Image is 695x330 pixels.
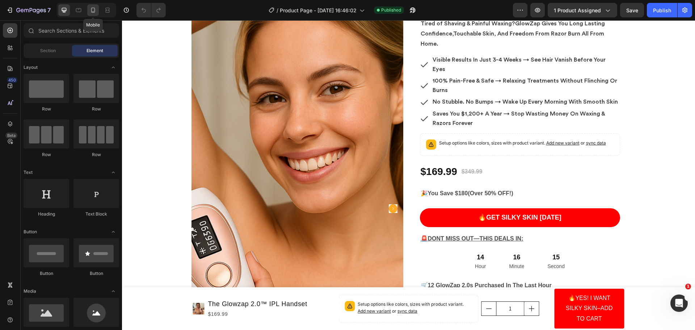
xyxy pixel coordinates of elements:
[236,281,350,295] p: Setup options like colors, sizes with product variant.
[298,144,336,159] div: $169.99
[298,188,498,206] button: 🔥GET SILKY SKIN TODAY
[24,169,33,176] span: Text
[424,120,458,125] span: Add new variant
[647,3,677,17] button: Publish
[108,226,119,238] span: Toggle open
[3,3,54,17] button: 7
[277,7,278,14] span: /
[24,64,38,71] span: Layout
[108,167,119,178] span: Toggle open
[403,281,417,295] button: increment
[7,77,17,83] div: 450
[275,288,295,293] span: sync data
[280,7,357,14] span: Product Page - [DATE] 16:46:02
[24,106,69,112] div: Row
[136,3,166,17] div: Undo/Redo
[108,285,119,297] span: Toggle open
[353,242,364,251] p: Hour
[24,151,69,158] div: Row
[381,7,401,13] span: Published
[387,242,402,251] p: Minute
[73,211,119,217] div: Text Block
[464,120,484,125] span: sync data
[311,79,496,84] span: No Stubble. No Bumps → Wake Up Every Morning With Smooth Skin
[269,288,295,293] span: or
[24,288,36,295] span: Media
[458,120,484,125] span: or
[425,233,442,241] div: 15
[47,6,51,14] p: 7
[267,184,275,193] button: Carousel Next Arrow
[670,295,688,312] iframe: Intercom live chat
[73,270,119,277] div: Button
[374,281,403,295] input: quantity
[24,211,69,217] div: Heading
[24,229,37,235] span: Button
[73,151,119,158] div: Row
[108,62,119,73] span: Toggle open
[40,47,56,54] span: Section
[299,170,391,176] strong: 🎉You Save $180(Over 50% OFF!)
[360,281,374,295] button: decrement
[299,262,430,268] strong: 🛒12 GlowZap 2.0s Purchased In The Last Hour
[311,37,484,52] span: Visible Results In Just 3-4 Weeks → See Hair Vanish Before Your Eyes
[299,215,306,221] u: 🚨
[626,7,638,13] span: Save
[387,233,402,241] div: 16
[311,58,495,73] span: 100% Pain-Free & Safe → Relaxing Treatments Without Flinching Or Burns
[339,147,361,156] div: $349.99
[24,270,69,277] div: Button
[5,133,17,138] div: Beta
[620,3,644,17] button: Save
[317,119,484,126] p: Setup options like colors, sizes with product variant.
[441,273,493,304] div: 🔥YES! I WANT SILKY SKIN–ADD TO CART
[236,288,269,293] span: Add new variant
[87,47,103,54] span: Element
[353,233,364,241] div: 14
[73,106,119,112] div: Row
[24,23,119,38] input: Search Sections & Elements
[685,284,691,289] span: 1
[432,268,502,308] button: 🔥YES! I WANT SILKY SKIN–ADD TO CART
[306,215,401,221] u: DONT MISS OUT—THIS DEALS IN:
[425,242,442,251] p: Second
[311,91,483,106] span: Saves You $1,200+ A Year → Stop Wasting Money On Waxing & Razors Forever
[548,3,617,17] button: 1 product assigned
[356,193,439,201] div: 🔥GET SILKY SKIN [DATE]
[653,7,671,14] div: Publish
[554,7,601,14] span: 1 product assigned
[122,20,695,330] iframe: Design area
